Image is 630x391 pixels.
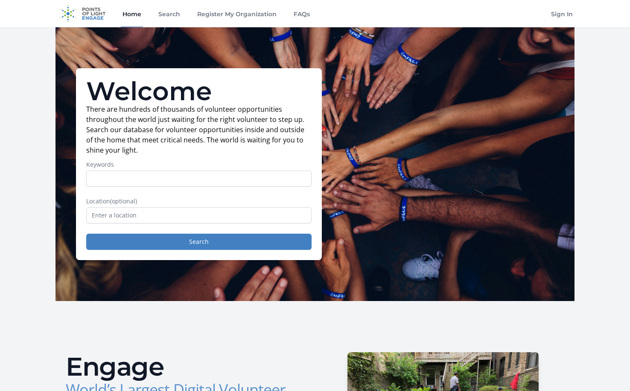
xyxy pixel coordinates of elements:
button: Search [86,234,312,250]
input: Enter a location [86,207,312,223]
span: (optional) [110,197,137,205]
h2: Engage [66,354,308,379]
label: Location [86,197,312,206]
label: Keywords [86,160,312,169]
p: There are hundreds of thousands of volunteer opportunities throughout the world just waiting for ... [86,104,312,155]
h1: Welcome [86,78,312,104]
